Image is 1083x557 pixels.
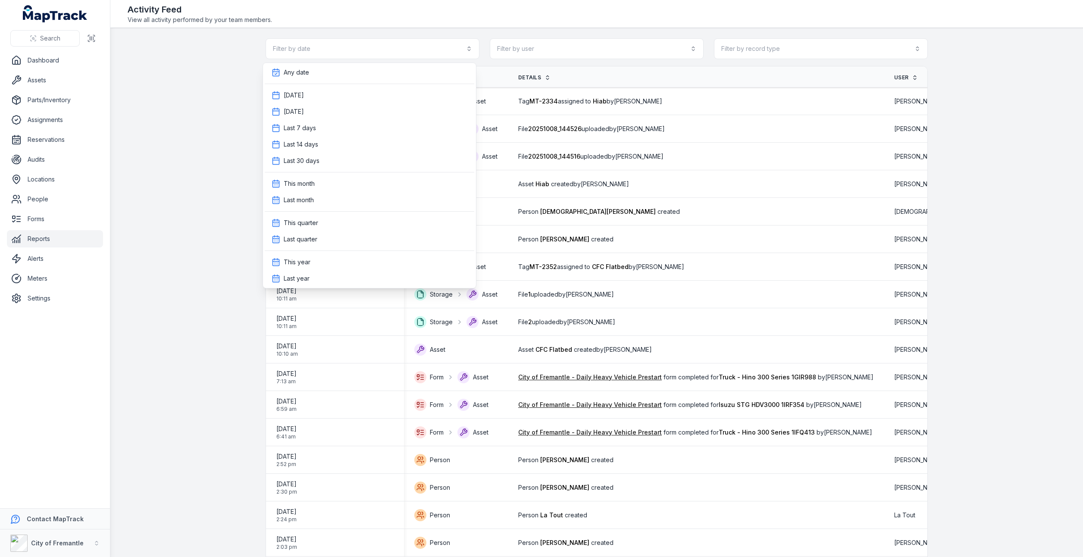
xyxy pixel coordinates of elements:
[284,235,317,244] span: Last quarter
[284,258,310,266] span: This year
[284,91,304,100] span: [DATE]
[284,107,304,116] span: [DATE]
[263,63,476,288] div: Filter by date
[284,219,318,227] span: This quarter
[284,68,309,77] span: Any date
[266,38,479,59] button: Filter by date
[284,196,314,204] span: Last month
[284,274,310,283] span: Last year
[284,140,318,149] span: Last 14 days
[284,179,315,188] span: This month
[284,124,316,132] span: Last 7 days
[284,156,319,165] span: Last 30 days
